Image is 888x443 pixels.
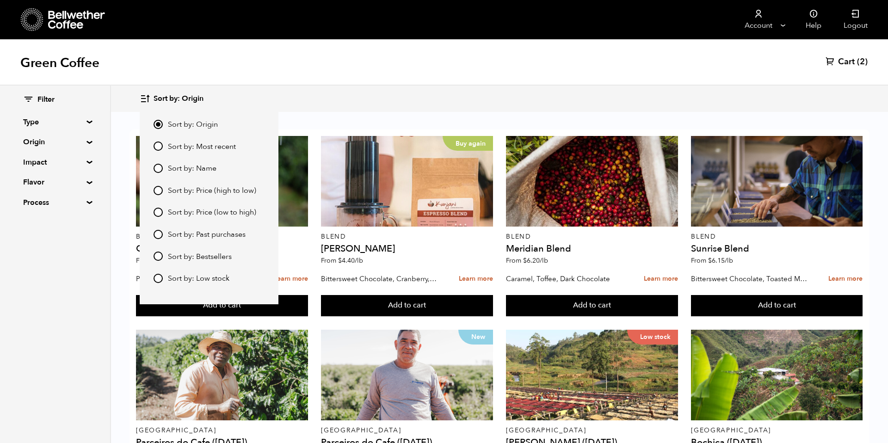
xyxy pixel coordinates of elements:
span: Sort by: Bestsellers [168,252,232,262]
button: Add to cart [136,295,308,316]
p: Bittersweet Chocolate, Cranberry, Toasted Walnut [321,272,438,286]
input: Sort by: Origin [154,120,163,129]
span: Sort by: Price (high to low) [168,186,256,196]
span: /lb [725,256,733,265]
summary: Origin [23,136,87,148]
button: Add to cart [506,295,678,316]
img: website_grey.svg [15,24,22,31]
bdi: 6.20 [523,256,548,265]
span: Sort by: Low stock [168,274,229,284]
a: Learn more [644,269,678,289]
h4: Sunrise Blend [691,244,863,253]
div: Domain: [DOMAIN_NAME] [24,24,102,31]
a: Low stock [506,330,678,420]
input: Sort by: Name [154,164,163,173]
summary: Process [23,197,87,208]
p: [GEOGRAPHIC_DATA] [691,427,863,434]
p: [GEOGRAPHIC_DATA] [321,427,493,434]
p: [GEOGRAPHIC_DATA] [136,427,308,434]
input: Sort by: Past purchases [154,230,163,239]
span: Sort by: Price (low to high) [168,208,256,218]
p: Buy again [443,136,493,151]
p: Blend [136,234,308,240]
input: Sort by: Low stock [154,274,163,283]
div: Domain Overview [35,59,83,65]
h4: Meridian Blend [506,244,678,253]
h1: Green Coffee [20,55,99,71]
button: Add to cart [321,295,493,316]
summary: Type [23,117,87,128]
span: /lb [540,256,548,265]
span: From [136,256,178,265]
a: Learn more [828,269,863,289]
h4: [PERSON_NAME] [321,244,493,253]
p: Low stock [627,330,678,345]
summary: Impact [23,157,87,168]
span: $ [708,256,712,265]
span: From [691,256,733,265]
button: Add to cart [691,295,863,316]
bdi: 6.15 [708,256,733,265]
span: From [506,256,548,265]
span: $ [338,256,342,265]
p: Blend [691,234,863,240]
img: logo_orange.svg [15,15,22,22]
img: tab_keywords_by_traffic_grey.svg [92,58,99,66]
a: Cart (2) [826,56,868,68]
p: New [458,330,493,345]
button: Sort by: Origin [140,88,203,110]
a: New [321,330,493,420]
input: Sort by: Price (low to high) [154,208,163,217]
div: Keywords by Traffic [102,59,156,65]
a: Learn more [459,269,493,289]
span: Filter [37,95,55,105]
summary: Flavor [23,177,87,188]
input: Sort by: Most recent [154,142,163,151]
p: Praline, Raspberry, Ganache [136,272,253,286]
span: Cart [838,56,855,68]
span: Sort by: Past purchases [168,230,246,240]
a: Buy again [321,136,493,227]
p: Bittersweet Chocolate, Toasted Marshmallow, Candied Orange, Praline [691,272,808,286]
span: Sort by: Origin [168,120,218,130]
p: Blend [321,234,493,240]
a: Learn more [274,269,308,289]
span: (2) [857,56,868,68]
input: Sort by: Bestsellers [154,252,163,261]
p: Blend [506,234,678,240]
span: $ [523,256,527,265]
span: Sort by: Most recent [168,142,236,152]
bdi: 4.40 [338,256,363,265]
span: From [321,256,363,265]
p: [GEOGRAPHIC_DATA] [506,427,678,434]
img: tab_domain_overview_orange.svg [25,58,32,66]
span: /lb [355,256,363,265]
input: Sort by: Price (high to low) [154,186,163,195]
h4: Golden Hour Blend [136,244,308,253]
span: Sort by: Name [168,164,216,174]
div: v 4.0.25 [26,15,45,22]
p: Caramel, Toffee, Dark Chocolate [506,272,623,286]
span: Sort by: Origin [154,94,203,104]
